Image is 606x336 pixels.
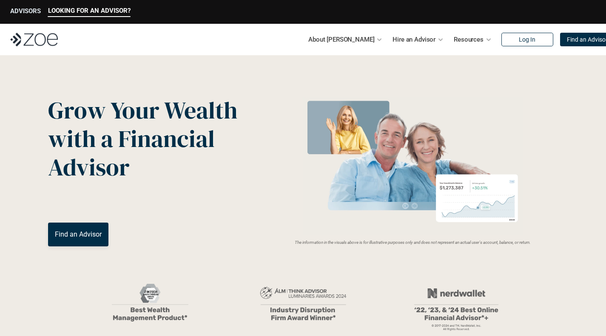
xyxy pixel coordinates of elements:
p: Log In [519,36,535,43]
p: LOOKING FOR AN ADVISOR? [48,7,131,14]
img: Zoe Financial Hero Image [299,97,526,235]
a: Find an Advisor [48,223,108,246]
a: ADVISORS [10,7,41,17]
p: Resources [454,33,484,46]
p: Hire an Advisor [393,33,435,46]
em: The information in the visuals above is for illustrative purposes only and does not represent an ... [295,240,531,245]
p: About [PERSON_NAME] [308,33,374,46]
span: Grow Your Wealth [48,94,237,127]
p: Find an Advisor [55,230,102,238]
a: Log In [501,33,553,46]
span: with a Financial Advisor [48,122,220,184]
p: You deserve an advisor you can trust. [PERSON_NAME], hire, and invest with vetted, fiduciary, fin... [48,192,267,212]
p: ADVISORS [10,7,41,15]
